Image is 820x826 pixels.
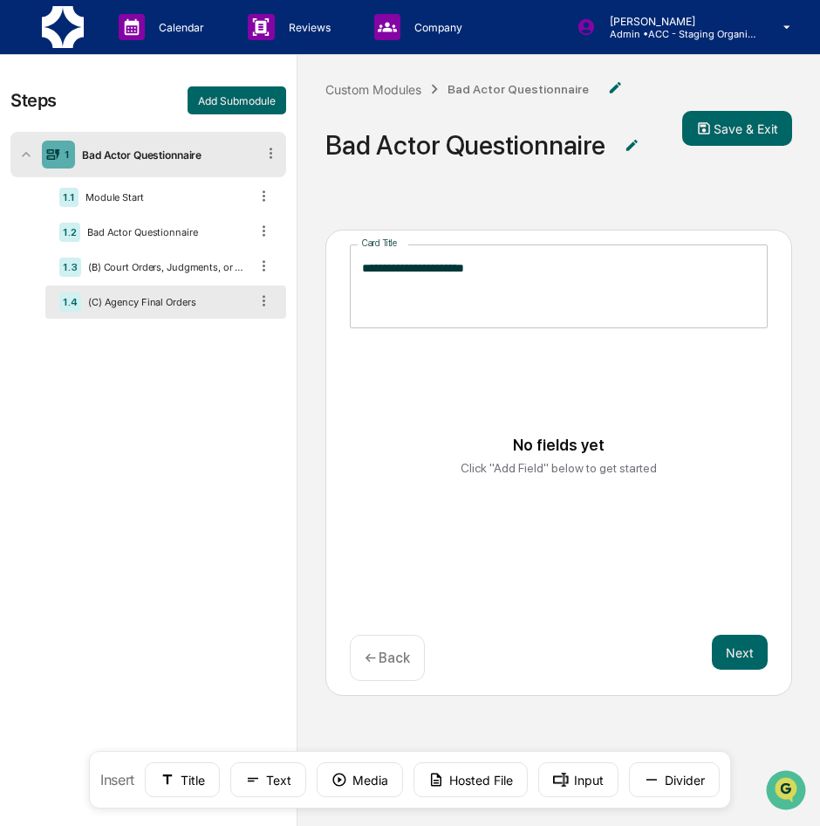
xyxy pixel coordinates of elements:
div: We're available if you need us! [59,151,221,165]
span: Pylon [174,296,211,309]
div: 🔎 [17,255,31,269]
div: No fields yet [513,436,605,454]
div: Bad Actor Questionnaire [325,129,605,161]
button: Divider [629,762,720,797]
div: Insert [89,751,731,809]
div: Start new chat [59,134,286,151]
div: 1 [65,148,70,161]
p: [PERSON_NAME] [596,15,758,28]
div: Bad Actor Questionnaire [75,148,256,162]
div: Module Start [79,191,249,203]
iframe: Open customer support [764,768,811,816]
span: Data Lookup [35,253,110,271]
label: Card Title [362,237,397,250]
a: Powered byPylon [123,295,211,309]
div: Steps [10,90,57,111]
img: logo [42,6,84,48]
p: Admin • ACC - Staging Organization [596,28,758,40]
div: 1.2 [59,223,80,242]
p: Company [400,21,471,34]
div: 1.1 [59,188,79,207]
div: Bad Actor Questionnaire [448,82,589,96]
div: Click "Add Field" below to get started [461,461,657,475]
div: (C) Agency Final Orders [81,296,249,308]
div: Bad Actor Questionnaire [80,226,249,238]
button: Next [712,635,768,670]
span: Attestations [144,220,216,237]
p: ← Back [365,650,410,666]
p: Reviews [275,21,339,34]
p: How can we help? [17,37,318,65]
a: 🗄️Attestations [120,213,223,244]
img: Additional Document Icon [606,79,624,97]
div: Custom Modules [325,82,421,97]
button: Input [538,762,618,797]
div: (B) Court Orders, Judgments, or Decrees. [81,261,249,273]
button: Save & Exit [682,111,792,146]
button: Start new chat [297,139,318,160]
a: 🖐️Preclearance [10,213,120,244]
a: 🔎Data Lookup [10,246,117,278]
div: 🗄️ [126,222,140,236]
button: Media [317,762,403,797]
div: 1.3 [59,258,81,277]
p: Calendar [145,21,213,34]
button: Add Submodule [188,86,286,114]
button: Text [230,762,306,797]
div: 🖐️ [17,222,31,236]
span: Preclearance [35,220,113,237]
div: 1.4 [59,293,81,312]
img: 1746055101610-c473b297-6a78-478c-a979-82029cc54cd1 [17,134,49,165]
img: Additional Document Icon [623,137,640,155]
button: Hosted File [413,762,528,797]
